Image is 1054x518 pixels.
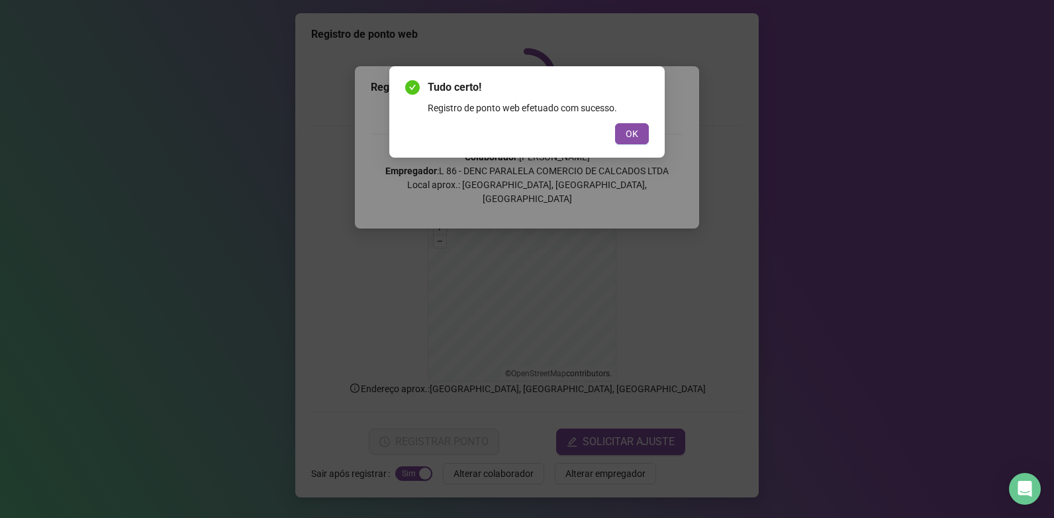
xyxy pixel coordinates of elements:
span: OK [626,127,638,141]
span: check-circle [405,80,420,95]
div: Open Intercom Messenger [1009,473,1041,505]
button: OK [615,123,649,144]
span: Tudo certo! [428,79,649,95]
div: Registro de ponto web efetuado com sucesso. [428,101,649,115]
